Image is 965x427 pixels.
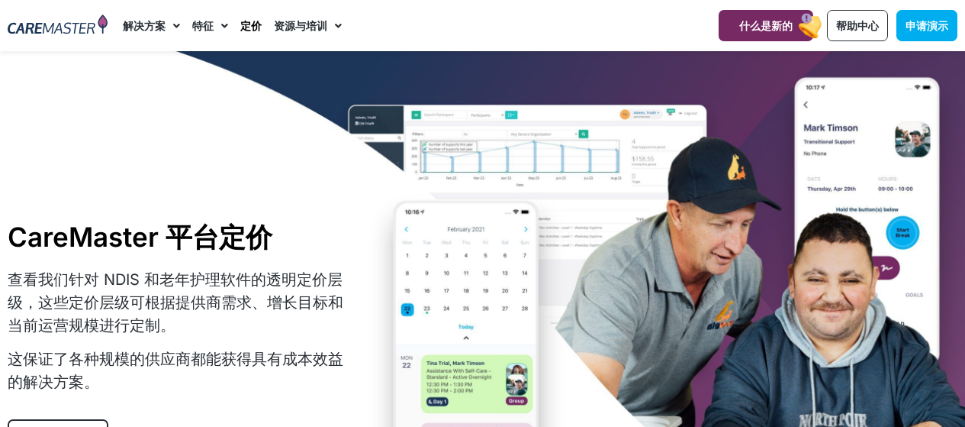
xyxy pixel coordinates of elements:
font: 申请演示 [905,19,948,32]
a: 帮助中心 [827,10,888,41]
font: 定价 [240,19,262,32]
font: 特征 [192,19,214,32]
font: 帮助中心 [836,19,879,32]
a: 申请演示 [896,10,957,41]
font: 资源与培训 [274,19,327,32]
img: CareMaster 标志 [8,15,108,37]
font: 解决方案 [123,19,166,32]
font: 查看我们针对 NDIS 和老年护理软件的透明定价层级，这些定价层级可根据提供商需求、增长目标和当前运营规模进行定制。 [8,270,343,335]
font: 什么是新的 [739,19,793,32]
font: CareMaster 平台定价 [8,221,272,253]
font: 这保证了各种规模的供应商都能获得具有成本效益的解决方案。 [8,350,343,391]
a: 什么是新的 [719,10,813,41]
